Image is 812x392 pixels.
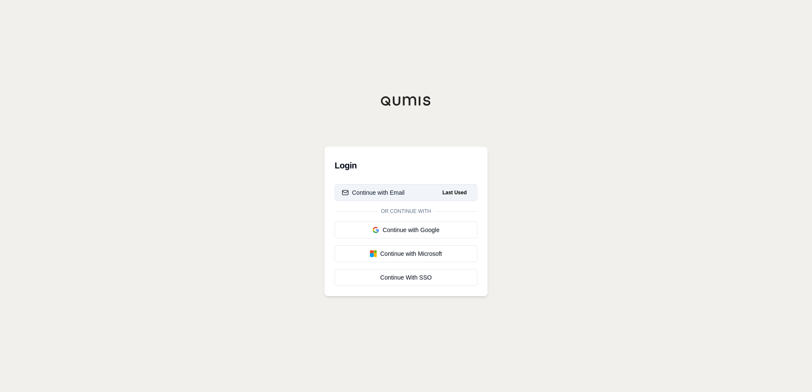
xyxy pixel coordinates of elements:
div: Continue with Google [342,226,470,234]
button: Continue with EmailLast Used [335,184,477,201]
a: Continue With SSO [335,269,477,286]
span: Last Used [439,188,470,198]
button: Continue with Google [335,221,477,238]
button: Continue with Microsoft [335,245,477,262]
div: Continue with Microsoft [342,249,470,258]
div: Continue with Email [342,188,405,197]
span: Or continue with [378,208,434,215]
div: Continue With SSO [342,273,470,282]
h3: Login [335,157,477,174]
img: Qumis [381,96,431,106]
